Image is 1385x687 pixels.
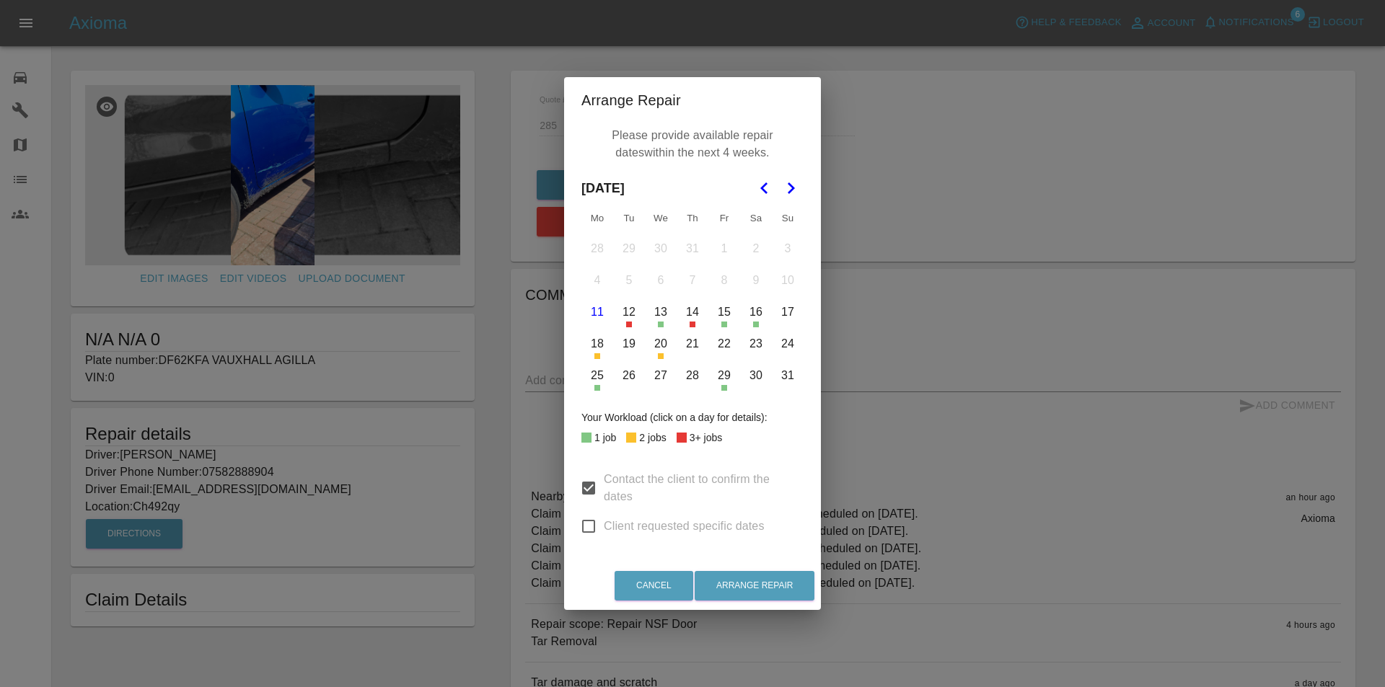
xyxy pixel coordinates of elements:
[778,175,804,201] button: Go to the Next Month
[646,234,676,264] button: Wednesday, July 30th, 2025
[594,429,616,446] div: 1 job
[752,175,778,201] button: Go to the Previous Month
[646,360,676,391] button: Wednesday, August 27th, 2025
[709,297,739,327] button: Friday, August 15th, 2025
[614,265,644,296] button: Tuesday, August 5th, 2025
[581,409,804,426] div: Your Workload (click on a day for details):
[614,329,644,359] button: Tuesday, August 19th, 2025
[740,204,772,233] th: Saturday
[741,329,771,359] button: Saturday, August 23rd, 2025
[741,297,771,327] button: Saturday, August 16th, 2025
[677,265,708,296] button: Thursday, August 7th, 2025
[677,329,708,359] button: Thursday, August 21st, 2025
[582,265,612,296] button: Monday, August 4th, 2025
[773,360,803,391] button: Sunday, August 31st, 2025
[741,360,771,391] button: Saturday, August 30th, 2025
[639,429,666,446] div: 2 jobs
[709,360,739,391] button: Friday, August 29th, 2025
[677,234,708,264] button: Thursday, July 31st, 2025
[582,329,612,359] button: Monday, August 18th, 2025
[773,329,803,359] button: Sunday, August 24th, 2025
[741,265,771,296] button: Saturday, August 9th, 2025
[646,265,676,296] button: Wednesday, August 6th, 2025
[677,204,708,233] th: Thursday
[773,265,803,296] button: Sunday, August 10th, 2025
[709,265,739,296] button: Friday, August 8th, 2025
[615,571,693,600] button: Cancel
[589,123,796,165] p: Please provide available repair dates within the next 4 weeks.
[582,360,612,391] button: Monday, August 25th, 2025
[646,329,676,359] button: Wednesday, August 20th, 2025
[564,77,821,123] h2: Arrange Repair
[741,234,771,264] button: Saturday, August 2nd, 2025
[773,234,803,264] button: Sunday, August 3rd, 2025
[604,471,792,505] span: Contact the client to confirm the dates
[709,329,739,359] button: Friday, August 22nd, 2025
[581,204,804,391] table: August 2025
[772,204,804,233] th: Sunday
[581,204,613,233] th: Monday
[604,518,765,535] span: Client requested specific dates
[690,429,723,446] div: 3+ jobs
[677,360,708,391] button: Thursday, August 28th, 2025
[614,234,644,264] button: Tuesday, July 29th, 2025
[773,297,803,327] button: Sunday, August 17th, 2025
[613,204,645,233] th: Tuesday
[581,172,625,204] span: [DATE]
[677,297,708,327] button: Thursday, August 14th, 2025
[645,204,677,233] th: Wednesday
[646,297,676,327] button: Wednesday, August 13th, 2025
[695,571,814,600] button: Arrange Repair
[582,234,612,264] button: Monday, July 28th, 2025
[708,204,740,233] th: Friday
[582,297,612,327] button: Today, Monday, August 11th, 2025
[614,297,644,327] button: Tuesday, August 12th, 2025
[614,360,644,391] button: Tuesday, August 26th, 2025
[709,234,739,264] button: Friday, August 1st, 2025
